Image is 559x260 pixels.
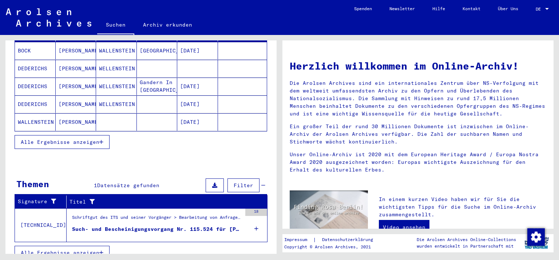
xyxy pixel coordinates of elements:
[21,139,99,145] span: Alle Ergebnisse anzeigen
[56,60,96,77] mat-cell: [PERSON_NAME]
[290,79,546,118] p: Die Arolsen Archives sind ein internationales Zentrum über NS-Verfolgung mit dem weltweit umfasse...
[96,95,137,113] mat-cell: WELLENSTEIN
[284,244,382,250] p: Copyright © Arolsen Archives, 2021
[284,236,382,244] div: |
[177,78,218,95] mat-cell: [DATE]
[56,78,96,95] mat-cell: [PERSON_NAME]
[70,198,249,206] div: Titel
[96,42,137,59] mat-cell: WALLENSTEIN
[72,225,242,233] div: Such- und Bescheinigungsvorgang Nr. 115.524 für [PERSON_NAME] geboren [DEMOGRAPHIC_DATA]
[290,58,546,74] h1: Herzlich willkommen im Online-Archiv!
[527,228,545,246] img: Zustimmung ändern
[177,113,218,131] mat-cell: [DATE]
[15,78,56,95] mat-cell: DEDERICHS
[227,178,259,192] button: Filter
[290,123,546,146] p: Ein großer Teil der rund 30 Millionen Dokumente ist inzwischen im Online-Archiv der Arolsen Archi...
[21,249,99,256] span: Alle Ergebnisse anzeigen
[15,208,67,242] td: [TECHNICAL_ID]
[290,151,546,174] p: Unser Online-Archiv ist 2020 mit dem European Heritage Award / Europa Nostra Award 2020 ausgezeic...
[15,135,110,149] button: Alle Ergebnisse anzeigen
[137,78,178,95] mat-cell: Gandern In [GEOGRAPHIC_DATA]
[536,7,544,12] span: DE
[316,236,382,244] a: Datenschutzerklärung
[290,190,368,233] img: video.jpg
[18,196,66,208] div: Signature
[70,196,258,208] div: Titel
[56,113,96,131] mat-cell: [PERSON_NAME]
[15,42,56,59] mat-cell: BOCK
[284,236,313,244] a: Impressum
[94,182,97,189] span: 1
[177,95,218,113] mat-cell: [DATE]
[527,228,544,245] div: Zustimmung ändern
[379,220,429,235] a: Video ansehen
[177,42,218,59] mat-cell: [DATE]
[245,209,267,216] div: 18
[6,8,91,27] img: Arolsen_neg.svg
[15,246,110,260] button: Alle Ergebnisse anzeigen
[234,182,253,189] span: Filter
[97,182,159,189] span: Datensätze gefunden
[417,236,516,243] p: Die Arolsen Archives Online-Collections
[96,60,137,77] mat-cell: WELLENSTEIN
[56,95,96,113] mat-cell: [PERSON_NAME]
[15,95,56,113] mat-cell: DEDERICHS
[523,234,550,252] img: yv_logo.png
[97,16,134,35] a: Suchen
[96,78,137,95] mat-cell: WELLENSTEIN
[56,42,96,59] mat-cell: [PERSON_NAME]
[15,60,56,77] mat-cell: DEDERICHS
[15,113,56,131] mat-cell: WALLENSTEIN
[134,16,201,34] a: Archiv erkunden
[16,177,49,190] div: Themen
[137,42,178,59] mat-cell: [GEOGRAPHIC_DATA]
[379,196,546,218] p: In einem kurzen Video haben wir für Sie die wichtigsten Tipps für die Suche im Online-Archiv zusa...
[72,214,242,224] div: Schriftgut des ITS und seiner Vorgänger > Bearbeitung von Anfragen > Fallbezogene [MEDICAL_DATA] ...
[18,198,57,205] div: Signature
[417,243,516,249] p: wurden entwickelt in Partnerschaft mit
